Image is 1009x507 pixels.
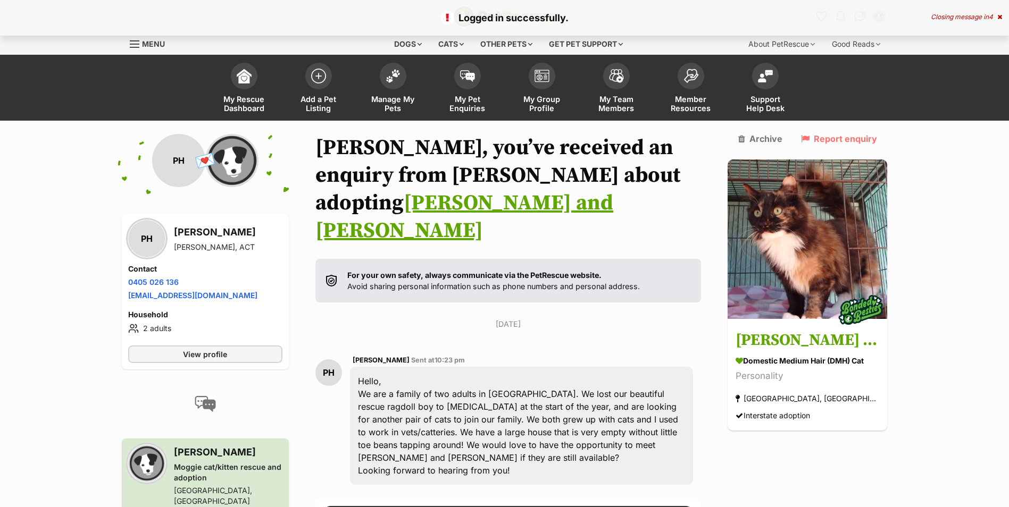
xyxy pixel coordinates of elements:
div: Cats [431,33,471,55]
a: Report enquiry [801,134,877,143]
img: Moggie cat/kitten rescue and adoption profile pic [128,445,165,482]
img: member-resources-icon-8e73f808a243e03378d46382f2149f9095a855e16c252ad45f914b54edf8863c.svg [683,69,698,83]
span: Manage My Pets [369,95,417,113]
p: Avoid sharing personal information such as phone numbers and personal address. [347,269,640,292]
a: Manage My Pets [356,57,430,121]
a: Member Resources [654,57,728,121]
div: Get pet support [541,33,630,55]
a: Add a Pet Listing [281,57,356,121]
span: Sent at [411,356,465,364]
h3: [PERSON_NAME] and [PERSON_NAME] [736,329,879,353]
div: About PetRescue [741,33,822,55]
p: [DATE] [315,318,702,329]
a: 0405 026 136 [128,277,179,286]
img: Moggie cat/kitten rescue and adoption profile pic [205,134,258,187]
a: [PERSON_NAME] and [PERSON_NAME] Domestic Medium Hair (DMH) Cat Personality [GEOGRAPHIC_DATA], [GE... [728,321,887,431]
a: [EMAIL_ADDRESS][DOMAIN_NAME] [128,291,257,300]
div: [GEOGRAPHIC_DATA], [GEOGRAPHIC_DATA] [736,392,879,406]
img: manage-my-pets-icon-02211641906a0b7f246fdf0571729dbe1e7629f14944591b6c1af311fb30b64b.svg [386,69,401,83]
div: Domestic Medium Hair (DMH) Cat [736,356,879,367]
div: Closing message in [931,13,1002,21]
span: Support Help Desk [741,95,789,113]
div: [PERSON_NAME], ACT [174,242,256,252]
a: [PERSON_NAME] and [PERSON_NAME] [315,190,613,244]
img: pet-enquiries-icon-7e3ad2cf08bfb03b45e93fb7055b45f3efa6380592205ae92323e6603595dc1f.svg [460,70,475,82]
h3: [PERSON_NAME] [174,445,282,460]
div: Other pets [473,33,540,55]
div: Personality [736,369,879,384]
div: Hello, We are a family of two adults in [GEOGRAPHIC_DATA]. We lost our beautiful rescue ragdoll b... [350,367,694,485]
div: PH [128,220,165,257]
img: conversation-icon-4a6f8262b818ee0b60e3300018af0b2d0b884aa5de6e9bcb8d3d4eeb1a70a7c4.svg [195,396,216,412]
span: Member Resources [667,95,715,113]
img: Hazel and Hannah [728,159,887,319]
span: My Group Profile [518,95,566,113]
h4: Contact [128,264,282,274]
h4: Household [128,309,282,320]
a: My Group Profile [505,57,579,121]
span: Menu [142,39,165,48]
span: 💌 [193,149,217,172]
a: My Rescue Dashboard [207,57,281,121]
span: [PERSON_NAME] [353,356,410,364]
h3: [PERSON_NAME] [174,225,256,240]
li: 2 adults [128,322,282,335]
img: team-members-icon-5396bd8760b3fe7c0b43da4ab00e1e3bb1a5d9ba89233759b79545d2d3fc5d0d.svg [609,69,624,83]
a: Archive [738,134,782,143]
a: Support Help Desk [728,57,803,121]
img: dashboard-icon-eb2f2d2d3e046f16d808141f083e7271f6b2e854fb5c12c21221c1fb7104beca.svg [237,69,252,83]
img: bonded besties [834,284,887,337]
a: View profile [128,345,282,363]
div: Moggie cat/kitten rescue and adoption [174,462,282,483]
h1: [PERSON_NAME], you’ve received an enquiry from [PERSON_NAME] about adopting [315,134,702,244]
img: add-pet-listing-icon-0afa8454b4691262ce3f59096e99ab1cd57d4a30225e0717b998d2c9b9846f56.svg [311,69,326,83]
div: PH [152,134,205,187]
div: Interstate adoption [736,409,810,423]
span: Add a Pet Listing [295,95,343,113]
div: Dogs [387,33,429,55]
span: My Pet Enquiries [444,95,491,113]
div: [GEOGRAPHIC_DATA], [GEOGRAPHIC_DATA] [174,485,282,506]
img: group-profile-icon-3fa3cf56718a62981997c0bc7e787c4b2cf8bcc04b72c1350f741eb67cf2f40e.svg [535,70,549,82]
strong: For your own safety, always communicate via the PetRescue website. [347,271,602,280]
span: 10:23 pm [435,356,465,364]
p: Logged in successfully. [11,11,998,25]
a: My Pet Enquiries [430,57,505,121]
span: My Rescue Dashboard [220,95,268,113]
div: Good Reads [824,33,888,55]
div: PH [315,359,342,386]
span: View profile [183,349,227,360]
img: help-desk-icon-fdf02630f3aa405de69fd3d07c3f3aa587a6932b1a1747fa1d2bba05be0121f9.svg [758,70,773,82]
a: My Team Members [579,57,654,121]
span: 4 [989,13,993,21]
a: Menu [130,33,172,53]
span: My Team Members [593,95,640,113]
